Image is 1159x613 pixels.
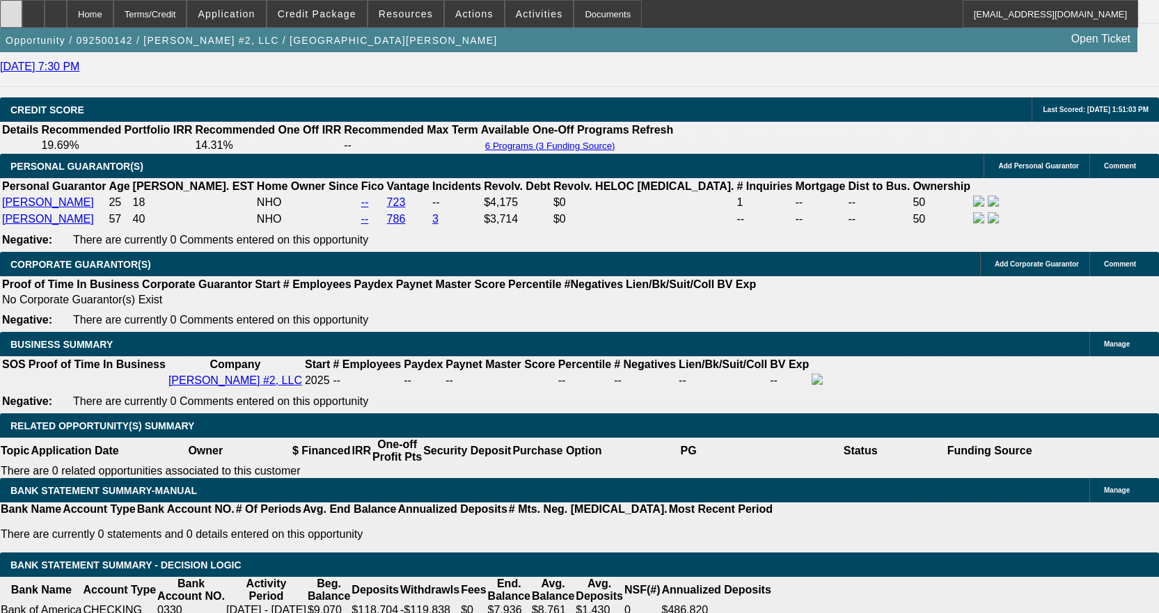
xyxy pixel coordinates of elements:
[194,138,342,152] td: 14.31%
[2,196,94,208] a: [PERSON_NAME]
[2,314,52,326] b: Negative:
[361,196,369,208] a: --
[736,212,793,227] td: --
[668,502,773,516] th: Most Recent Period
[343,123,479,137] th: Recommended Max Term
[446,374,555,387] div: --
[387,180,429,192] b: Vantage
[679,358,767,370] b: Lien/Bk/Suit/Coll
[849,180,910,192] b: Dist to Bus.
[973,196,984,207] img: facebook-icon.png
[558,358,611,370] b: Percentile
[136,502,235,516] th: Bank Account NO.
[516,8,563,19] span: Activities
[1104,340,1130,348] span: Manage
[912,212,971,227] td: 50
[508,502,668,516] th: # Mts. Neg. [MEDICAL_DATA].
[531,577,575,603] th: Avg. Balance
[614,358,676,370] b: # Negatives
[988,212,999,223] img: linkedin-icon.png
[553,212,735,227] td: $0
[446,358,555,370] b: Paynet Master Score
[307,577,351,603] th: Beg. Balance
[988,196,999,207] img: linkedin-icon.png
[484,180,551,192] b: Revolv. Debt
[508,278,561,290] b: Percentile
[30,438,119,464] th: Application Date
[1,358,26,372] th: SOS
[157,577,226,603] th: Bank Account NO.
[10,259,151,270] span: CORPORATE GUARANTOR(S)
[995,260,1079,268] span: Add Corporate Guarantor
[397,502,507,516] th: Annualized Deposits
[283,278,352,290] b: # Employees
[445,1,504,27] button: Actions
[73,234,368,246] span: There are currently 0 Comments entered on this opportunity
[947,438,1033,464] th: Funding Source
[812,374,823,385] img: facebook-icon.png
[62,502,136,516] th: Account Type
[256,212,359,227] td: NHO
[198,8,255,19] span: Application
[717,278,756,290] b: BV Exp
[372,438,423,464] th: One-off Profit Pts
[10,559,242,571] span: Bank Statement Summary - Decision Logic
[432,213,439,225] a: 3
[602,438,774,464] th: PG
[423,438,512,464] th: Security Deposit
[379,8,433,19] span: Resources
[1,123,39,137] th: Details
[1,293,762,307] td: No Corporate Guarantor(s) Exist
[626,278,714,290] b: Lien/Bk/Suit/Coll
[187,1,265,27] button: Application
[10,485,197,496] span: BANK STATEMENT SUMMARY-MANUAL
[2,234,52,246] b: Negative:
[1,528,773,541] p: There are currently 0 statements and 0 details entered on this opportunity
[396,278,505,290] b: Paynet Master Score
[83,577,157,603] th: Account Type
[368,1,443,27] button: Resources
[40,138,193,152] td: 19.69%
[28,358,166,372] th: Proof of Time In Business
[736,195,793,210] td: 1
[1104,162,1136,170] span: Comment
[108,212,130,227] td: 57
[432,180,481,192] b: Incidents
[256,195,359,210] td: NHO
[305,358,330,370] b: Start
[770,358,809,370] b: BV Exp
[333,358,401,370] b: # Employees
[403,373,443,388] td: --
[2,180,106,192] b: Personal Guarantor
[1066,27,1136,51] a: Open Ticket
[387,213,406,225] a: 786
[73,314,368,326] span: There are currently 0 Comments entered on this opportunity
[361,213,369,225] a: --
[210,358,260,370] b: Company
[1104,260,1136,268] span: Comment
[455,8,494,19] span: Actions
[142,278,252,290] b: Corporate Guarantor
[109,180,129,192] b: Age
[1,278,140,292] th: Proof of Time In Business
[10,104,84,116] span: CREDIT SCORE
[194,123,342,137] th: Recommended One Off IRR
[624,577,661,603] th: NSF(#)
[351,438,372,464] th: IRR
[10,339,113,350] span: BUSINESS SUMMARY
[302,502,397,516] th: Avg. End Balance
[292,438,352,464] th: $ Financed
[1043,106,1149,113] span: Last Scored: [DATE] 1:51:03 PM
[553,195,735,210] td: $0
[108,195,130,210] td: 25
[736,180,792,192] b: # Inquiries
[678,373,768,388] td: --
[769,373,810,388] td: --
[333,374,340,386] span: --
[120,438,292,464] th: Owner
[558,374,611,387] div: --
[267,1,367,27] button: Credit Package
[432,195,482,210] td: --
[913,180,970,192] b: Ownership
[483,212,551,227] td: $3,714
